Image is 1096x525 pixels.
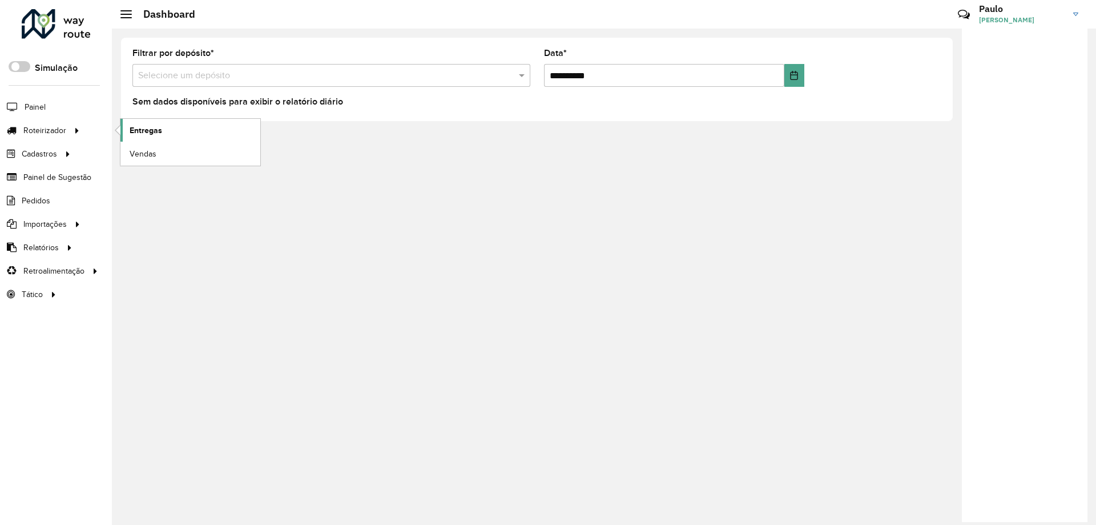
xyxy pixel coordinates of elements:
label: Data [544,46,567,60]
span: Tático [22,288,43,300]
a: Contato Rápido [952,2,976,27]
label: Sem dados disponíveis para exibir o relatório diário [132,95,343,109]
a: Vendas [120,142,260,165]
span: Relatórios [23,242,59,254]
label: Simulação [35,61,78,75]
span: [PERSON_NAME] [979,15,1065,25]
span: Importações [23,218,67,230]
span: Roteirizador [23,125,66,137]
span: Painel de Sugestão [23,171,91,183]
h2: Dashboard [132,8,195,21]
button: Choose Date [784,64,804,87]
h3: Paulo [979,3,1065,14]
span: Retroalimentação [23,265,84,277]
label: Filtrar por depósito [132,46,214,60]
span: Pedidos [22,195,50,207]
span: Entregas [130,125,162,137]
span: Vendas [130,148,156,160]
span: Painel [25,101,46,113]
a: Entregas [120,119,260,142]
span: Cadastros [22,148,57,160]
